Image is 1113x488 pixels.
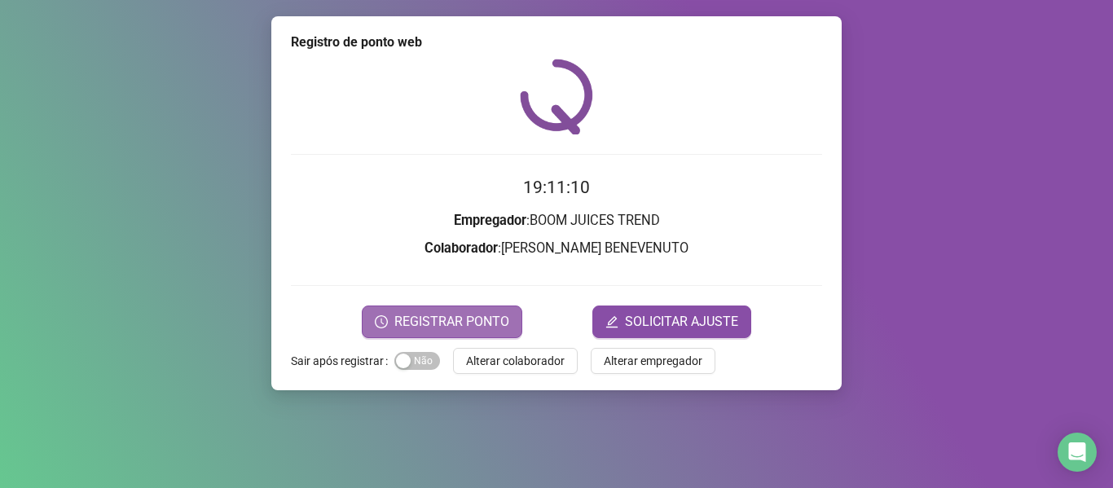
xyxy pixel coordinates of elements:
[291,210,822,231] h3: : BOOM JUICES TREND
[454,213,526,228] strong: Empregador
[604,352,702,370] span: Alterar empregador
[425,240,498,256] strong: Colaborador
[592,306,751,338] button: editSOLICITAR AJUSTE
[466,352,565,370] span: Alterar colaborador
[625,312,738,332] span: SOLICITAR AJUSTE
[291,33,822,52] div: Registro de ponto web
[591,348,715,374] button: Alterar empregador
[362,306,522,338] button: REGISTRAR PONTO
[605,315,618,328] span: edit
[375,315,388,328] span: clock-circle
[291,238,822,259] h3: : [PERSON_NAME] BENEVENUTO
[523,178,590,197] time: 19:11:10
[453,348,578,374] button: Alterar colaborador
[394,312,509,332] span: REGISTRAR PONTO
[291,348,394,374] label: Sair após registrar
[1058,433,1097,472] div: Open Intercom Messenger
[520,59,593,134] img: QRPoint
